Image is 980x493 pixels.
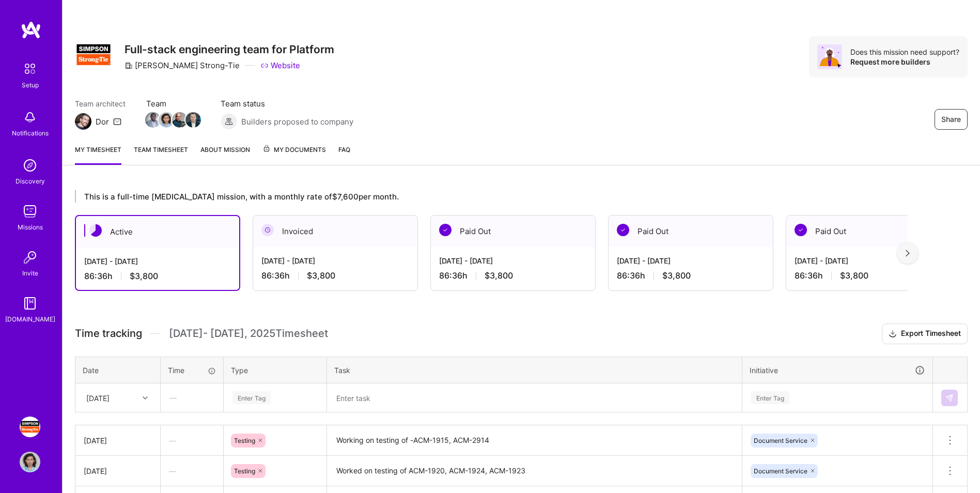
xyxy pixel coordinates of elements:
div: Request more builders [850,57,959,67]
div: — [161,384,223,411]
img: Invite [20,247,40,268]
span: [DATE] - [DATE] , 2025 Timesheet [169,327,328,340]
a: FAQ [338,144,350,165]
div: Paid Out [786,215,951,247]
div: Does this mission need support? [850,47,959,57]
i: icon Chevron [143,395,148,400]
img: Paid Out [439,224,452,236]
img: Paid Out [617,224,629,236]
div: 86:36 h [617,270,765,281]
span: Document Service [754,437,807,444]
img: Submit [945,394,954,402]
span: Builders proposed to company [241,116,353,127]
div: [DATE] - [DATE] [795,255,942,266]
img: right [906,250,910,257]
div: Initiative [750,364,925,376]
div: Missions [18,222,43,233]
div: — [161,427,223,454]
img: Team Member Avatar [185,112,201,128]
span: Team [146,98,200,109]
div: [DATE] [84,435,152,446]
img: setup [19,58,41,80]
div: — [161,457,223,485]
a: About Mission [200,144,250,165]
th: Date [75,357,161,383]
textarea: Working on testing of -ACM-1915, ACM-2914 [328,426,741,455]
div: Invite [22,268,38,279]
img: Invoiced [261,224,274,236]
a: User Avatar [17,452,43,472]
i: icon Download [889,329,897,340]
i: icon Mail [113,117,121,126]
img: guide book [20,293,40,314]
span: $3,800 [662,270,691,281]
span: Testing [234,467,255,475]
img: Paid Out [795,224,807,236]
img: bell [20,107,40,128]
div: [DOMAIN_NAME] [5,314,55,325]
span: $3,800 [307,270,335,281]
div: Active [76,216,239,248]
img: Team Member Avatar [159,112,174,128]
a: Simpson Strong-Tie: Full-stack engineering team for Platform [17,417,43,437]
div: This is a full-time [MEDICAL_DATA] mission, with a monthly rate of $7,600 per month. [75,190,908,203]
div: 86:36 h [439,270,587,281]
div: Discovery [15,176,45,187]
a: Team Member Avatar [160,111,173,129]
span: Team status [221,98,353,109]
i: icon CompanyGray [125,61,133,70]
th: Type [224,357,327,383]
div: Enter Tag [232,390,271,406]
span: Share [941,114,961,125]
textarea: Worked on testing of ACM-1920, ACM-1924, ACM-1923 [328,457,741,485]
img: Team Member Avatar [145,112,161,128]
img: logo [21,21,41,39]
th: Task [327,357,742,383]
div: 86:36 h [795,270,942,281]
button: Export Timesheet [882,323,968,344]
img: Active [89,224,102,237]
a: Team Member Avatar [146,111,160,129]
div: Enter Tag [751,390,789,406]
div: [PERSON_NAME] Strong-Tie [125,60,240,71]
div: Notifications [12,128,49,138]
img: Simpson Strong-Tie: Full-stack engineering team for Platform [20,417,40,437]
span: Team architect [75,98,126,109]
span: Document Service [754,467,807,475]
div: 86:36 h [84,271,231,282]
span: Time tracking [75,327,142,340]
div: 86:36 h [261,270,409,281]
div: Paid Out [609,215,773,247]
div: [DATE] - [DATE] [617,255,765,266]
div: [DATE] - [DATE] [261,255,409,266]
a: Team Member Avatar [173,111,186,129]
div: [DATE] - [DATE] [84,256,231,267]
span: $3,800 [485,270,513,281]
div: Time [168,365,216,376]
h3: Full-stack engineering team for Platform [125,43,334,56]
div: [DATE] [84,466,152,476]
div: Invoiced [253,215,417,247]
img: discovery [20,155,40,176]
button: Share [935,109,968,130]
img: Company Logo [75,36,112,73]
img: Team Member Avatar [172,112,188,128]
a: My Documents [262,144,326,165]
img: Team Architect [75,113,91,130]
a: Team Member Avatar [186,111,200,129]
a: My timesheet [75,144,121,165]
img: Avatar [817,44,842,69]
div: Setup [22,80,39,90]
span: Testing [234,437,255,444]
a: Website [260,60,300,71]
img: User Avatar [20,452,40,472]
div: [DATE] [86,392,110,403]
span: $3,800 [840,270,868,281]
a: Team timesheet [134,144,188,165]
img: Builders proposed to company [221,113,237,130]
div: Dor [96,116,109,127]
div: [DATE] - [DATE] [439,255,587,266]
img: teamwork [20,201,40,222]
span: My Documents [262,144,326,156]
span: $3,800 [130,271,158,282]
